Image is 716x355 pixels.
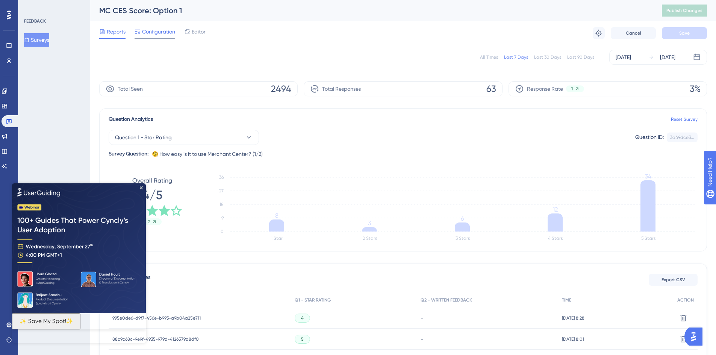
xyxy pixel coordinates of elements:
[671,116,698,122] a: Reset Survey
[534,54,561,60] div: Last 30 Days
[363,236,377,241] text: 2 Stars
[461,215,464,222] tspan: 6
[295,297,331,303] span: Q1 - STAR RATING
[562,336,584,342] span: [DATE] 8:01
[616,53,631,62] div: [DATE]
[109,149,149,158] div: Survey Question:
[571,86,573,92] span: 1
[301,336,304,342] span: 5
[553,206,558,213] tspan: 12
[527,84,563,93] span: Response Rate
[18,2,47,11] span: Need Help?
[480,54,498,60] div: All Times
[152,149,263,158] span: 🧐 How easy is it to use Merchant Center? (1/2)
[118,84,143,93] span: Total Seen
[645,173,651,180] tspan: 34
[567,54,594,60] div: Last 90 Days
[421,335,554,343] div: -
[456,236,470,241] text: 3 Stars
[368,219,371,227] tspan: 3
[219,175,224,180] tspan: 36
[504,54,528,60] div: Last 7 Days
[548,236,563,241] text: 4 Stars
[626,30,641,36] span: Cancel
[221,229,224,234] tspan: 0
[690,83,701,95] span: 3%
[662,5,707,17] button: Publish Changes
[562,297,571,303] span: TIME
[148,219,150,225] span: 2
[221,215,224,221] tspan: 9
[112,336,199,342] span: 88c9c68c-9e9f-4935-979d-4126579a8df0
[109,130,259,145] button: Question 1 - Star Rating
[562,315,584,321] span: [DATE] 8:28
[24,18,46,24] div: FEEDBACK
[24,33,49,47] button: Surveys
[670,134,694,140] div: 3d49dce3...
[486,83,496,95] span: 63
[142,187,162,203] span: 4/5
[192,27,206,36] span: Editor
[109,115,153,124] span: Question Analytics
[421,297,472,303] span: Q2 - WRITTEN FEEDBACK
[641,236,655,241] text: 5 Stars
[301,315,304,321] span: 4
[99,5,643,16] div: MC CES Score: Option 1
[635,133,664,142] div: Question ID:
[677,297,694,303] span: ACTION
[128,3,131,6] div: Close Preview
[679,30,690,36] span: Save
[660,53,675,62] div: [DATE]
[666,8,702,14] span: Publish Changes
[115,133,172,142] span: Question 1 - Star Rating
[662,277,685,283] span: Export CSV
[275,212,279,219] tspan: 8
[421,314,554,321] div: -
[322,84,361,93] span: Total Responses
[649,274,698,286] button: Export CSV
[684,325,707,348] iframe: UserGuiding AI Assistant Launcher
[219,202,224,207] tspan: 18
[219,188,224,193] tspan: 27
[662,27,707,39] button: Save
[271,83,291,95] span: 2494
[142,27,175,36] span: Configuration
[112,315,201,321] span: 995e0de6-d9f7-456e-b993-a9b04a25e711
[271,236,283,241] text: 1 Star
[107,27,126,36] span: Reports
[611,27,656,39] button: Cancel
[132,176,172,185] span: Overall Rating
